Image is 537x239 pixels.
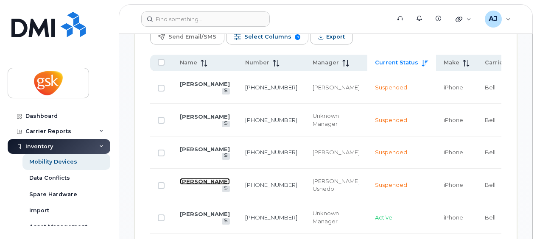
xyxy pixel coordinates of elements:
span: Make [444,59,459,67]
a: [PHONE_NUMBER] [245,214,297,221]
div: Unknown Manager [313,209,360,225]
span: AJ [489,14,498,24]
input: Find something... [141,11,270,27]
div: [PERSON_NAME] [313,148,360,156]
a: [PERSON_NAME] [180,211,230,217]
span: Bell [485,149,495,156]
a: View Last Bill [222,121,230,127]
span: Number [245,59,269,67]
a: [PERSON_NAME] [180,81,230,87]
span: Manager [313,59,339,67]
a: [PERSON_NAME] [180,113,230,120]
div: Avanipal Jauhal [479,11,517,28]
span: 9 [295,34,300,40]
div: [PERSON_NAME] [313,83,360,92]
a: [PHONE_NUMBER] [245,117,297,123]
a: [PERSON_NAME] [180,146,230,153]
div: Unknown Manager [313,112,360,128]
span: Carrier [485,59,506,67]
a: View Last Bill [222,186,230,192]
a: [PERSON_NAME] [180,178,230,185]
span: Select Columns [244,31,291,43]
span: Send Email/SMS [168,31,216,43]
span: Name [180,59,197,67]
div: Quicklinks [450,11,477,28]
span: Suspended [375,181,407,188]
span: Current Status [375,59,418,67]
span: iPhone [444,214,463,221]
span: iPhone [444,149,463,156]
span: Suspended [375,117,407,123]
a: View Last Bill [222,218,230,225]
span: Suspended [375,149,407,156]
button: Send Email/SMS [150,29,224,44]
span: iPhone [444,84,463,91]
button: Export [310,29,353,44]
span: Bell [485,117,495,123]
a: [PHONE_NUMBER] [245,149,297,156]
a: [PHONE_NUMBER] [245,84,297,91]
span: iPhone [444,181,463,188]
span: iPhone [444,117,463,123]
span: Bell [485,84,495,91]
span: Export [326,31,345,43]
button: Select Columns 9 [226,29,308,44]
a: [PHONE_NUMBER] [245,181,297,188]
div: [PERSON_NAME] Ushedo [313,177,360,193]
span: Bell [485,214,495,221]
a: View Last Bill [222,153,230,159]
span: Active [375,214,392,221]
span: Suspended [375,84,407,91]
a: View Last Bill [222,88,230,94]
span: Bell [485,181,495,188]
